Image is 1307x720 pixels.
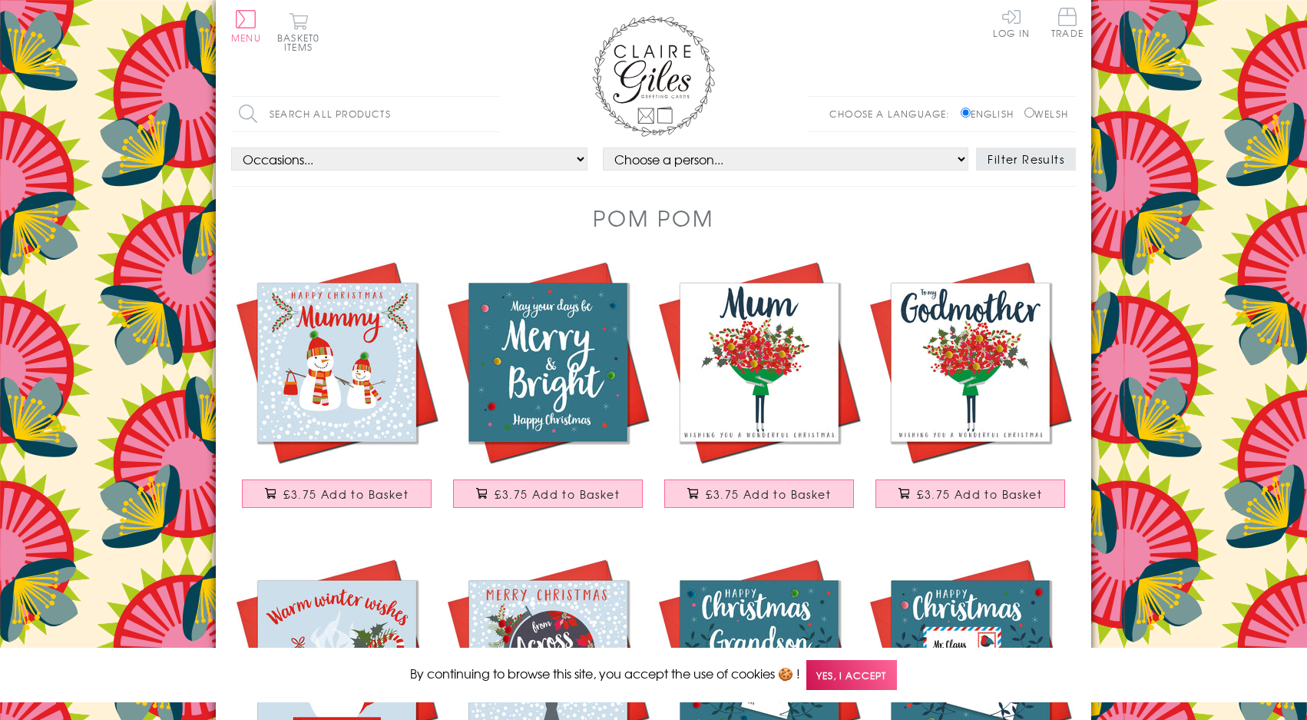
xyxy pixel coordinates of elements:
button: £3.75 Add to Basket [453,479,644,508]
span: 0 items [284,31,319,54]
span: Menu [231,31,261,45]
img: Christmas Card, Blue, Merry & Bright, Embellished with colourful pompoms [442,257,653,468]
span: £3.75 Add to Basket [495,486,620,502]
a: Christmas Card, Christmas bouquet, To my godmother, Pompom Embellished £3.75 Add to Basket [865,257,1076,523]
input: English [961,108,971,118]
input: Search all products [231,97,500,131]
button: £3.75 Add to Basket [664,479,855,508]
img: Christmas Card, Big snowman, little snowman , Mummy, Pompom Embellished [231,257,442,468]
span: £3.75 Add to Basket [706,486,831,502]
img: Claire Giles Greetings Cards [592,15,715,137]
a: Log In [993,8,1030,38]
label: English [961,107,1021,121]
a: Christmas Card, Christmas bouquet, Mum, Pompom Embellished £3.75 Add to Basket [653,257,865,523]
label: Welsh [1024,107,1068,121]
span: Trade [1051,8,1084,38]
input: Search [485,97,500,131]
span: Yes, I accept [806,660,897,690]
button: Filter Results [976,148,1076,171]
img: Christmas Card, Christmas bouquet, Mum, Pompom Embellished [653,257,865,468]
img: Christmas Card, Christmas bouquet, To my godmother, Pompom Embellished [865,257,1076,468]
input: Welsh [1024,108,1034,118]
a: Christmas Card, Big snowman, little snowman , Mummy, Pompom Embellished £3.75 Add to Basket [231,257,442,523]
h1: Pom Pom [593,202,713,234]
a: Christmas Card, Blue, Merry & Bright, Embellished with colourful pompoms £3.75 Add to Basket [442,257,653,523]
button: Menu [231,10,261,42]
a: Trade [1051,8,1084,41]
span: £3.75 Add to Basket [283,486,409,502]
span: £3.75 Add to Basket [917,486,1042,502]
button: Basket0 items [277,12,319,51]
p: Choose a language: [829,107,958,121]
button: £3.75 Add to Basket [242,479,432,508]
button: £3.75 Add to Basket [875,479,1066,508]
